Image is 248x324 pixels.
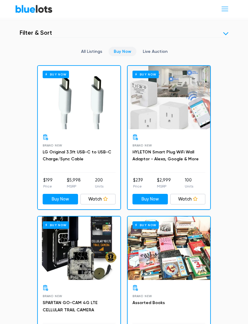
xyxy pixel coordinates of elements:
a: Buy Now [38,217,120,280]
li: $239 [133,177,143,189]
a: All Listings [76,47,107,56]
p: Units [185,184,193,189]
a: Live Auction [138,47,173,56]
p: Price [43,184,53,189]
a: BlueLots [15,5,53,13]
p: MSRP [67,184,81,189]
li: $5,998 [67,177,81,189]
span: Brand New [132,294,152,298]
h6: Buy Now [132,221,159,229]
a: Buy Now [43,194,78,205]
a: Buy Now [132,194,168,205]
a: Watch [170,194,206,205]
p: Price [133,184,143,189]
span: Brand New [132,144,152,147]
li: $199 [43,177,53,189]
a: HYLETON Smart Plug WiFi Wall Adaptor - Alexa, Google & More [132,149,199,162]
a: LG Original 3.3ft USB-C to USB-C Charge/Sync Cable [43,149,111,162]
a: Buy Now [128,217,210,280]
span: Brand New [43,294,62,298]
a: Watch [80,194,116,205]
a: Buy Now [38,66,120,129]
a: Buy Now [128,66,210,129]
h6: Buy Now [43,221,69,229]
span: Brand New [43,144,62,147]
a: Buy Now [109,47,136,56]
p: MSRP [157,184,171,189]
li: 100 [185,177,193,189]
h6: Buy Now [132,71,159,78]
p: Units [95,184,103,189]
a: SPARTAN GO-CAM 4G LTE CELLULAR TRAIL CAMERA [43,300,98,313]
li: 200 [95,177,103,189]
h6: Buy Now [43,71,69,78]
li: $2,999 [157,177,171,189]
button: Toggle navigation [217,3,233,14]
h3: Filter & Sort [20,29,52,36]
a: Assorted Books [132,300,165,305]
